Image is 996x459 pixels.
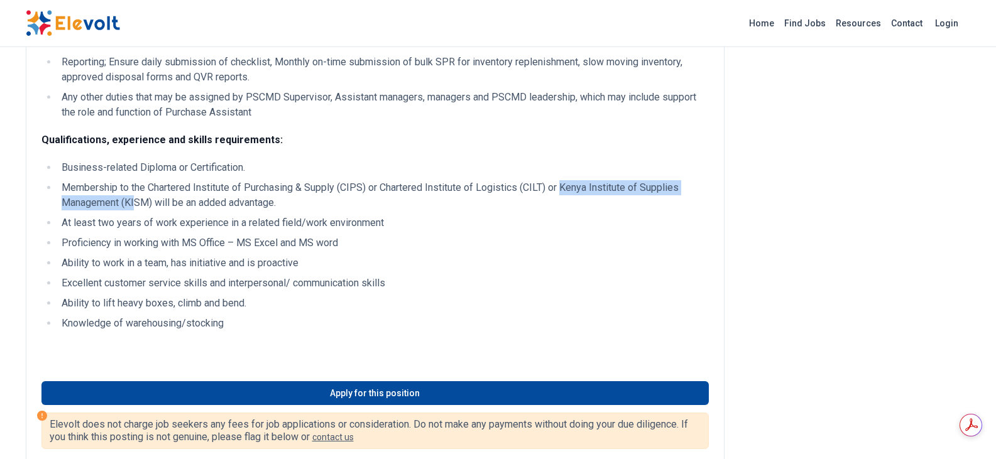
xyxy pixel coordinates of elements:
a: Apply for this position [41,381,709,405]
li: Knowledge of warehousing/stocking [58,316,709,331]
li: Ability to work in a team, has initiative and is proactive [58,256,709,271]
a: Login [928,11,966,36]
li: Any other duties that may be assigned by PSCMD Supervisor, Assistant managers, managers and PSCMD... [58,90,709,120]
strong: Qualifications, experience and skills requirements: [41,134,283,146]
li: At least two years of work experience in a related field/work environment [58,215,709,230]
a: Find Jobs [779,13,831,33]
li: Reporting; Ensure daily submission of checklist, Monthly on-time submission of bulk SPR for inven... [58,55,709,85]
iframe: Chat Widget [933,399,996,459]
li: Membership to the Chartered Institute of Purchasing & Supply (CIPS) or Chartered Institute of Log... [58,180,709,210]
li: Business-related Diploma or Certification. [58,160,709,175]
a: contact us [312,432,354,442]
li: Proficiency in working with MS Office – MS Excel and MS word [58,235,709,251]
p: Elevolt does not charge job seekers any fees for job applications or consideration. Do not make a... [50,418,701,443]
li: Ability to lift heavy boxes, climb and bend. [58,296,709,311]
a: Home [744,13,779,33]
img: Elevolt [26,10,120,36]
a: Resources [831,13,886,33]
li: Excellent customer service skills and interpersonal/ communication skills [58,276,709,291]
a: Contact [886,13,928,33]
